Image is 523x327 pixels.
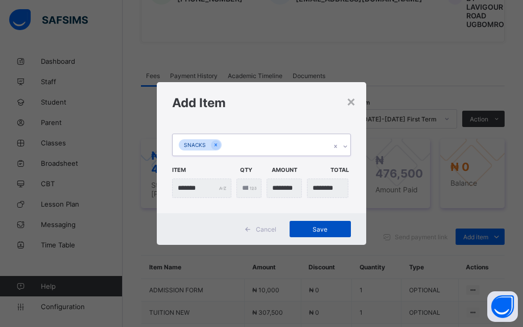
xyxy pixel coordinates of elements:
h1: Add Item [172,95,351,110]
button: Open asap [487,291,518,322]
span: Save [297,225,343,233]
span: Qty [240,161,267,179]
span: Total [330,161,357,179]
span: Amount [272,161,325,179]
div: SNACKS [179,139,211,151]
div: × [346,92,356,110]
span: Item [172,161,234,179]
span: Cancel [256,225,276,233]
